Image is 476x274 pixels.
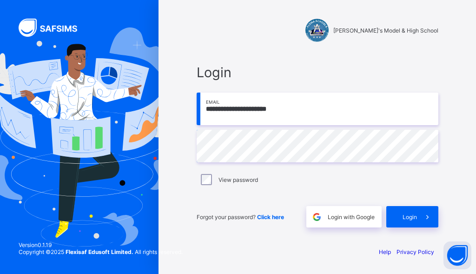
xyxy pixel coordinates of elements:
img: google.396cfc9801f0270233282035f929180a.svg [311,212,322,222]
span: Version 0.1.19 [19,241,183,248]
a: Privacy Policy [397,248,434,255]
img: SAFSIMS Logo [19,19,88,37]
span: Forgot your password? [197,214,284,221]
label: View password [218,176,258,183]
span: Login [403,214,417,221]
strong: Flexisaf Edusoft Limited. [66,248,133,255]
span: Login [197,64,438,80]
a: Help [379,248,391,255]
button: Open asap [443,241,471,269]
span: Login with Google [328,214,375,221]
span: Copyright © 2025 All rights reserved. [19,248,183,255]
span: [PERSON_NAME]'s Model & High School [333,27,438,34]
a: Click here [257,214,284,221]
